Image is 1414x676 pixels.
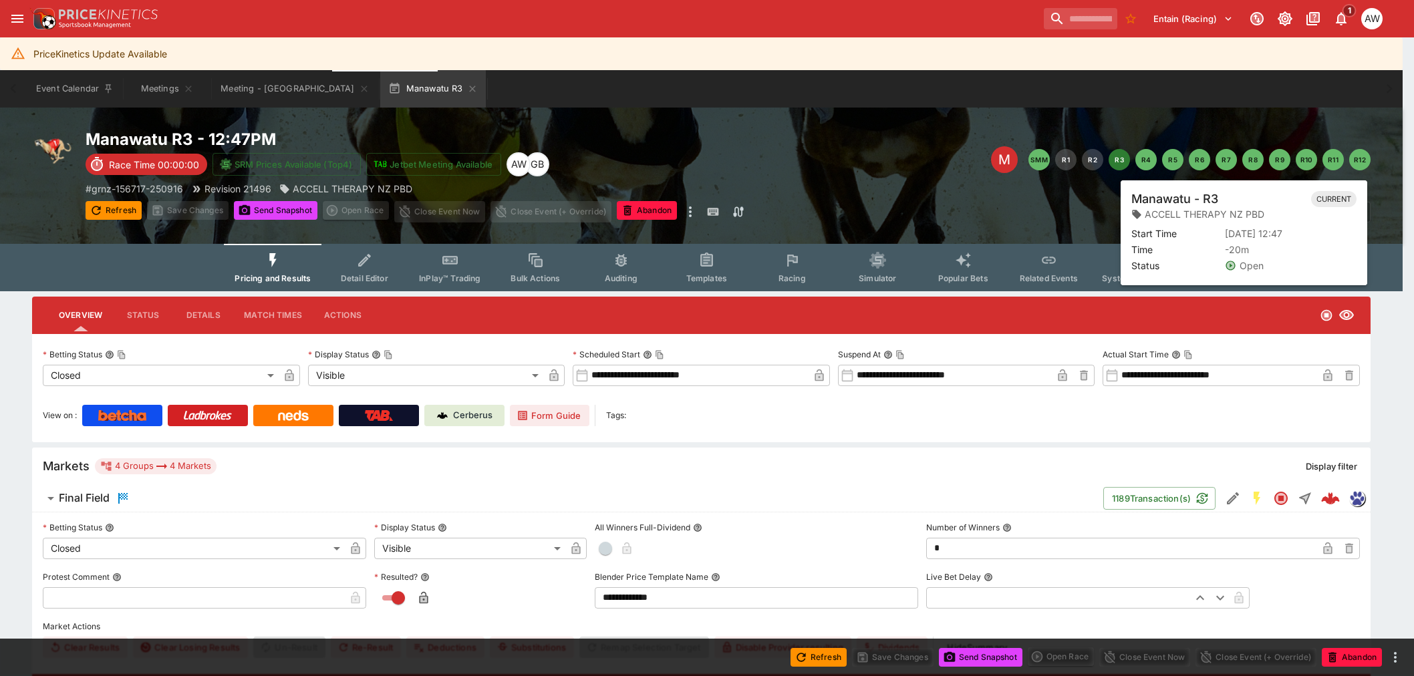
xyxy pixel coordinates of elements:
[1349,490,1365,506] div: grnz
[1296,149,1317,170] button: R10
[1197,205,1233,219] p: Overtype
[1221,486,1245,510] button: Edit Detail
[1145,8,1241,29] button: Select Tenant
[43,349,102,360] p: Betting Status
[453,409,492,422] p: Cerberus
[233,299,313,331] button: Match Times
[29,5,56,32] img: PriceKinetics Logo
[1189,149,1210,170] button: R6
[1028,647,1094,666] div: split button
[341,273,388,283] span: Detail Editor
[1245,7,1269,31] button: Connected to PK
[374,571,418,582] p: Resulted?
[1320,309,1333,322] svg: Closed
[1260,205,1294,219] p: Override
[1293,486,1317,510] button: Straight
[113,299,173,331] button: Status
[1301,7,1325,31] button: Documentation
[617,201,677,220] button: Abandon
[86,182,183,196] p: Copy To Clipboard
[374,538,565,559] div: Visible
[98,410,146,421] img: Betcha
[511,273,560,283] span: Bulk Actions
[43,617,1360,637] label: Market Actions
[5,7,29,31] button: open drawer
[308,349,369,360] p: Display Status
[59,22,131,28] img: Sportsbook Management
[1245,486,1269,510] button: SGM Enabled
[1242,149,1264,170] button: R8
[655,350,664,359] button: Copy To Clipboard
[507,152,531,176] div: Amanda Whitta
[1269,486,1293,510] button: Closed
[926,522,1000,533] p: Number of Winners
[682,201,698,222] button: more
[117,350,126,359] button: Copy To Clipboard
[1349,149,1371,170] button: R12
[595,571,708,582] p: Blender Price Template Name
[33,41,167,66] div: PriceKinetics Update Available
[366,153,501,176] button: Jetbet Meeting Available
[857,637,928,658] button: Dividends
[1338,307,1355,323] svg: Visible
[1103,487,1216,510] button: 1189Transaction(s)
[595,522,690,533] p: All Winners Full-Dividend
[323,201,389,220] div: split button
[1175,202,1371,222] div: Start From
[213,70,377,108] button: Meeting - Manawatu
[437,410,448,421] img: Cerberus
[686,273,727,283] span: Templates
[43,405,77,426] label: View on :
[213,153,361,176] button: SRM Prices Available (Top4)
[1273,490,1289,506] svg: Closed
[1361,8,1383,29] div: Amanda Whitta
[1298,456,1365,477] button: Display filter
[173,299,233,331] button: Details
[43,637,128,658] button: Clear Results
[235,273,311,283] span: Pricing and Results
[43,538,345,559] div: Closed
[1317,485,1344,512] a: fef51092-4a96-4c82-9401-a48deb939c24
[313,299,373,331] button: Actions
[86,129,728,150] h2: Copy To Clipboard
[1135,149,1157,170] button: R4
[406,637,484,658] button: Deductions
[1387,649,1403,665] button: more
[1028,149,1050,170] button: SMM
[1082,149,1103,170] button: R2
[939,637,1015,658] button: HideSummary
[605,273,638,283] span: Auditing
[1322,648,1382,667] button: Abandon
[380,70,486,108] button: Manawatu R3
[1028,149,1371,170] nav: pagination navigation
[109,158,199,172] p: Race Time 00:00:00
[838,349,881,360] p: Suspend At
[1321,489,1340,508] img: logo-cerberus--red.svg
[926,571,981,582] p: Live Bet Delay
[43,522,102,533] p: Betting Status
[714,637,851,658] button: Disable Provider resulting
[1269,149,1290,170] button: R9
[124,70,210,108] button: Meetings
[43,365,279,386] div: Closed
[1322,205,1365,219] p: Auto-Save
[606,405,626,426] label: Tags:
[1183,350,1193,359] button: Copy To Clipboard
[234,201,317,220] button: Send Snapshot
[525,152,549,176] div: Gary Brigginshaw
[278,410,308,421] img: Neds
[490,637,574,658] button: Substitutions
[859,273,896,283] span: Simulator
[43,571,110,582] p: Protest Comment
[1357,4,1387,33] button: Amanda Whitta
[100,458,211,474] div: 4 Groups 4 Markets
[1109,149,1130,170] button: R3
[86,201,142,220] button: Refresh
[331,637,401,658] button: Re-Result
[573,349,640,360] p: Scheduled Start
[1044,8,1117,29] input: search
[279,182,412,196] div: ACCELL THERAPY NZ PBD
[1216,149,1237,170] button: R7
[617,203,677,216] span: Mark an event as closed and abandoned.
